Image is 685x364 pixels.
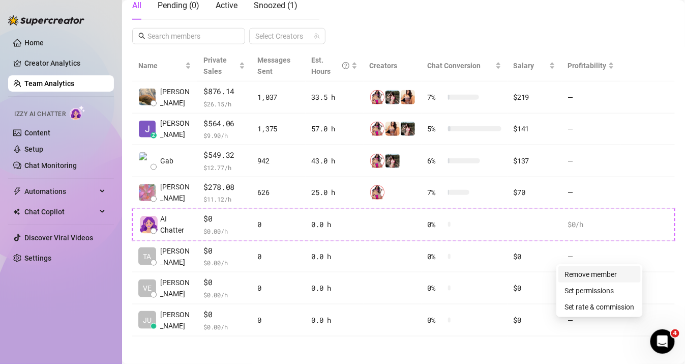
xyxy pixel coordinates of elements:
[24,145,43,153] a: Setup
[151,132,157,138] div: z
[564,287,614,295] a: Set permissions
[257,92,299,103] div: 1,037
[203,162,245,173] span: $ 12.77 /h
[203,226,245,236] span: $ 0.00 /h
[428,315,444,326] span: 0 %
[24,161,77,170] a: Chat Monitoring
[139,89,156,105] img: Gwen
[514,123,556,134] div: $141
[428,123,444,134] span: 5 %
[312,251,358,262] div: 0.0 h
[312,155,358,166] div: 43.0 h
[561,145,620,177] td: —
[312,187,358,198] div: 25.0 h
[24,79,74,88] a: Team Analytics
[139,152,156,169] img: Gab
[203,290,245,300] span: $ 0.00 /h
[203,276,245,289] span: $0
[364,50,422,81] th: Creators
[385,122,400,136] img: JustineFitness
[257,187,299,198] div: 626
[14,109,66,119] span: Izzy AI Chatter
[203,322,245,332] span: $ 0.00 /h
[564,270,617,278] a: Remove member
[203,149,245,161] span: $549.32
[514,251,556,262] div: $0
[140,216,158,234] img: izzy-ai-chatter-avatar-DDCN_rTZ.svg
[401,122,415,136] img: Premium
[24,254,51,262] a: Settings
[139,184,156,201] img: Mary Jane
[514,315,556,326] div: $0
[203,194,245,204] span: $ 11.12 /h
[160,86,191,108] span: [PERSON_NAME]
[203,213,245,225] span: $0
[514,92,556,103] div: $219
[139,121,156,137] img: Jane
[203,309,245,321] span: $0
[312,219,358,230] div: 0.0 h
[568,62,606,70] span: Profitability
[160,155,173,166] span: Gab
[143,315,152,326] span: JU
[428,283,444,294] span: 0 %
[312,92,358,103] div: 33.5 h
[132,50,197,81] th: Name
[561,241,620,273] td: —
[428,62,481,70] span: Chat Conversion
[160,181,191,204] span: [PERSON_NAME]
[370,90,384,104] img: 𝘾𝙧𝙚𝙖𝙢𝙮
[160,245,191,268] span: [PERSON_NAME]
[312,283,358,294] div: 0.0 h
[203,118,245,130] span: $564.06
[428,251,444,262] span: 0 %
[203,130,245,141] span: $ 9.90 /h
[257,251,299,262] div: 0
[514,283,556,294] div: $0
[203,56,227,75] span: Private Sales
[138,60,183,71] span: Name
[254,1,297,10] span: Snoozed ( 1 )
[160,213,191,236] span: AI Chatter
[143,251,152,262] span: TA
[257,123,299,134] div: 1,375
[8,15,84,25] img: logo-BBDzfeDw.svg
[257,56,290,75] span: Messages Sent
[564,303,635,311] a: Set rate & commission
[203,86,245,98] span: $876.14
[143,283,152,294] span: VE
[342,54,349,77] span: question-circle
[370,122,384,136] img: 𝘾𝙧𝙚𝙖𝙢𝙮
[514,155,556,166] div: $137
[257,315,299,326] div: 0
[203,181,245,193] span: $278.08
[203,245,245,257] span: $0
[385,90,400,104] img: Premium
[561,114,620,146] td: —
[561,177,620,209] td: —
[428,92,444,103] span: 7 %
[561,304,620,337] td: —
[24,204,97,220] span: Chat Copilot
[160,309,191,331] span: [PERSON_NAME]
[428,155,444,166] span: 6 %
[514,62,534,70] span: Salary
[24,39,44,47] a: Home
[312,54,349,77] div: Est. Hours
[257,219,299,230] div: 0
[147,31,231,42] input: Search members
[428,219,444,230] span: 0 %
[568,219,614,230] div: $0 /h
[312,123,358,134] div: 57.0 h
[13,208,20,215] img: Chat Copilot
[385,154,400,168] img: Premium
[257,283,299,294] div: 0
[203,99,245,109] span: $ 26.15 /h
[370,185,384,200] img: 𝘾𝙧𝙚𝙖𝙢𝙮
[24,234,93,242] a: Discover Viral Videos
[257,155,299,166] div: 942
[370,154,384,168] img: 𝘾𝙧𝙚𝙖𝙢𝙮
[203,258,245,268] span: $ 0.00 /h
[13,187,21,195] span: thunderbolt
[561,81,620,114] td: —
